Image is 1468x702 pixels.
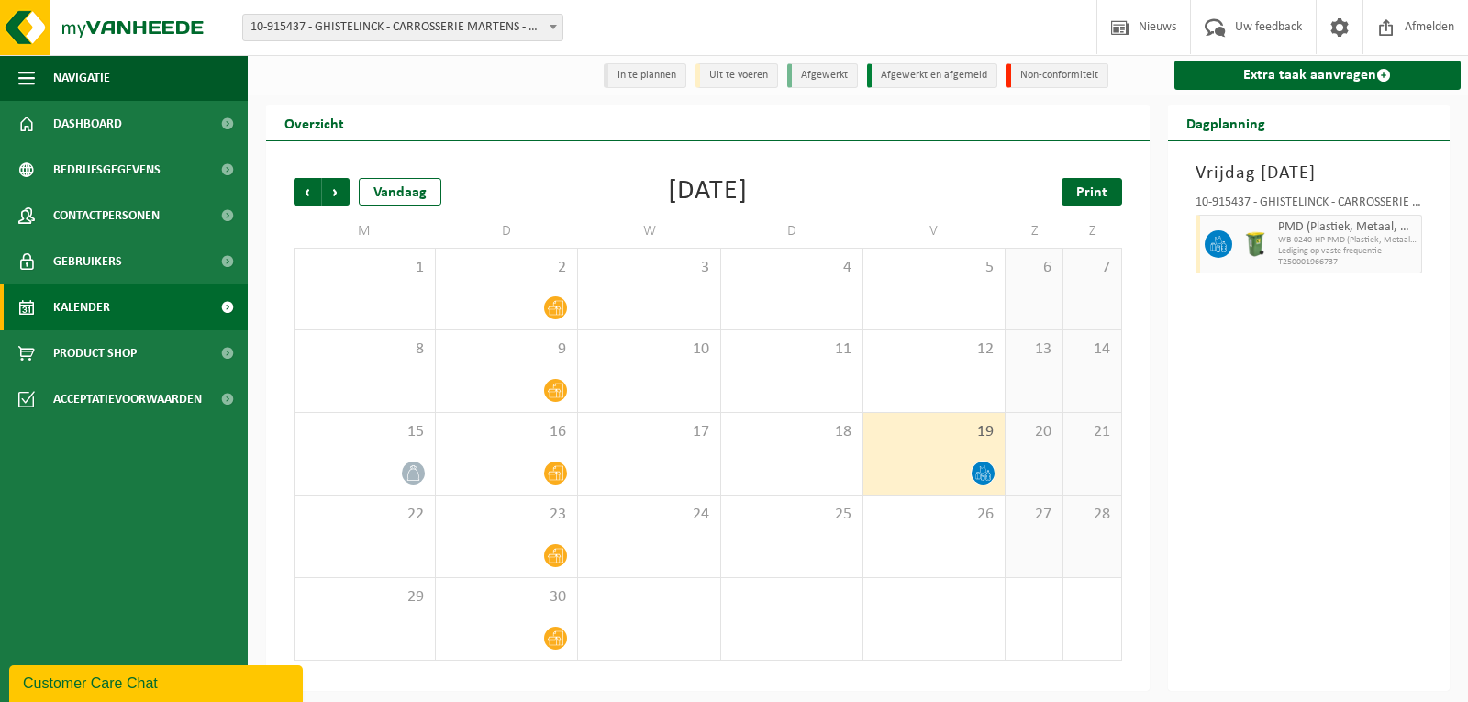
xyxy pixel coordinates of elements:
span: 25 [730,505,853,525]
iframe: chat widget [9,662,306,702]
h2: Dagplanning [1168,105,1284,140]
span: Acceptatievoorwaarden [53,376,202,422]
span: 4 [730,258,853,278]
a: Print [1062,178,1122,206]
span: 7 [1073,258,1111,278]
span: 1 [304,258,426,278]
span: Vorige [294,178,321,206]
span: Product Shop [53,330,137,376]
li: Afgewerkt [787,63,858,88]
span: 20 [1015,422,1053,442]
span: T250001966737 [1278,257,1418,268]
span: 24 [587,505,710,525]
li: Non-conformiteit [1006,63,1108,88]
span: 9 [445,340,568,360]
span: 18 [730,422,853,442]
span: Volgende [322,178,350,206]
td: D [436,215,578,248]
span: 10-915437 - GHISTELINCK - CARROSSERIE MARTENS - DEINZE [242,14,563,41]
li: Uit te voeren [695,63,778,88]
h2: Overzicht [266,105,362,140]
span: 8 [304,340,426,360]
span: 12 [873,340,995,360]
li: Afgewerkt en afgemeld [867,63,997,88]
td: V [863,215,1006,248]
span: Bedrijfsgegevens [53,147,161,193]
span: Kalender [53,284,110,330]
div: [DATE] [668,178,748,206]
span: 22 [304,505,426,525]
span: Gebruikers [53,239,122,284]
span: 29 [304,587,426,607]
span: 13 [1015,340,1053,360]
span: Contactpersonen [53,193,160,239]
span: 27 [1015,505,1053,525]
td: Z [1006,215,1063,248]
span: 15 [304,422,426,442]
span: 11 [730,340,853,360]
span: WB-0240-HP PMD (Plastiek, Metaal, Drankkartons) (bedrijven) [1278,235,1418,246]
span: Dashboard [53,101,122,147]
span: Print [1076,185,1107,200]
td: Z [1063,215,1121,248]
div: Vandaag [359,178,441,206]
span: 19 [873,422,995,442]
td: M [294,215,436,248]
span: 3 [587,258,710,278]
span: PMD (Plastiek, Metaal, Drankkartons) (bedrijven) [1278,220,1418,235]
td: W [578,215,720,248]
span: 2 [445,258,568,278]
span: 28 [1073,505,1111,525]
span: 5 [873,258,995,278]
span: 23 [445,505,568,525]
span: Lediging op vaste frequentie [1278,246,1418,257]
span: 10-915437 - GHISTELINCK - CARROSSERIE MARTENS - DEINZE [243,15,562,40]
span: 26 [873,505,995,525]
h3: Vrijdag [DATE] [1196,160,1423,187]
div: 10-915437 - GHISTELINCK - CARROSSERIE MARTENS - DEINZE [1196,196,1423,215]
td: D [721,215,863,248]
span: 6 [1015,258,1053,278]
span: 30 [445,587,568,607]
span: 14 [1073,340,1111,360]
img: WB-0240-HPE-GN-50 [1241,230,1269,258]
span: 16 [445,422,568,442]
li: In te plannen [604,63,686,88]
span: 10 [587,340,710,360]
span: Navigatie [53,55,110,101]
span: 21 [1073,422,1111,442]
span: 17 [587,422,710,442]
a: Extra taak aanvragen [1174,61,1462,90]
